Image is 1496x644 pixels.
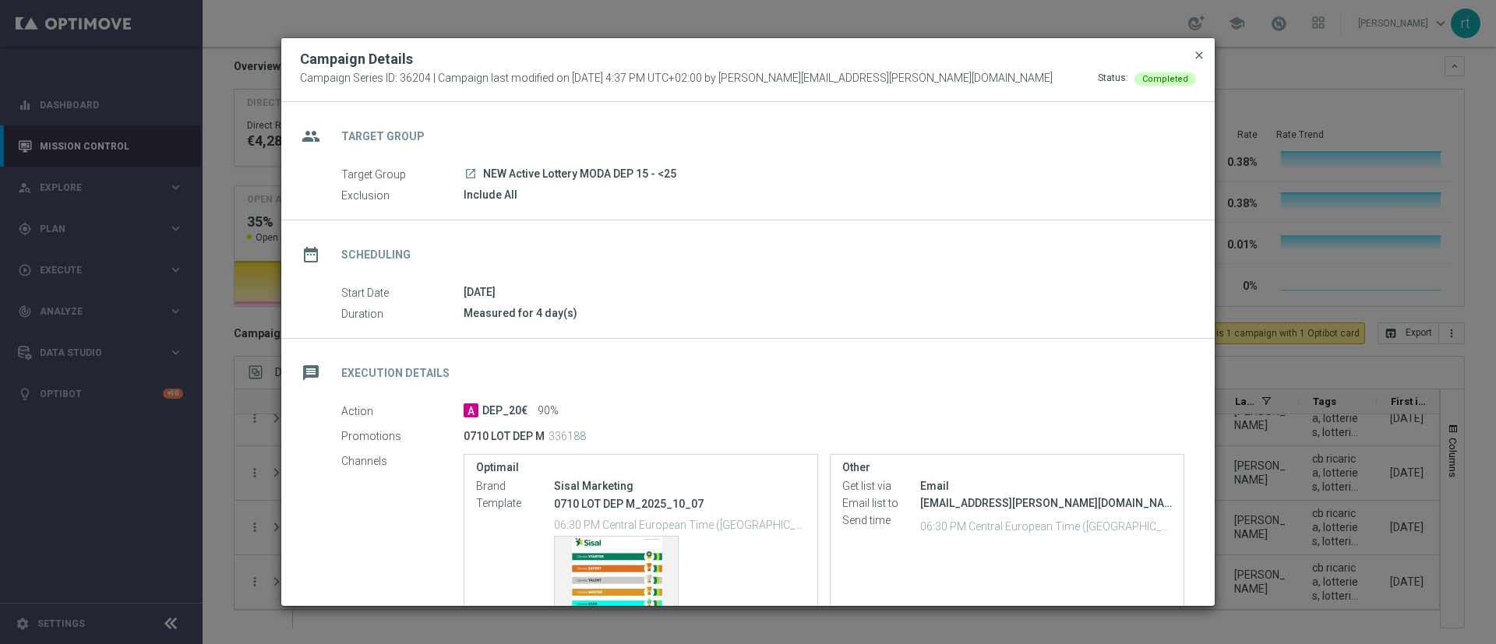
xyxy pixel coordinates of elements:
[297,122,325,150] i: group
[297,359,325,387] i: message
[842,480,920,494] label: Get list via
[483,167,676,181] span: NEW Active Lottery MODA DEP 15 - <25
[464,429,545,443] p: 0710 LOT DEP M
[482,404,527,418] span: DEP_20€
[464,284,1184,300] div: [DATE]
[464,167,478,181] a: launch
[554,516,806,532] p: 06:30 PM Central European Time ([GEOGRAPHIC_DATA]) (UTC +02:00)
[464,187,1184,202] div: Include All
[842,497,920,511] label: Email list to
[341,188,464,202] label: Exclusion
[341,129,425,144] h2: Target Group
[538,404,559,418] span: 90%
[842,514,920,528] label: Send time
[476,497,554,511] label: Template
[297,241,325,269] i: date_range
[920,478,1172,494] div: Email
[300,72,1053,86] span: Campaign Series ID: 36204 | Campaign last modified on [DATE] 4:37 PM UTC+02:00 by [PERSON_NAME][E...
[341,307,464,321] label: Duration
[341,454,464,468] label: Channels
[476,480,554,494] label: Brand
[1134,72,1196,84] colored-tag: Completed
[341,404,464,418] label: Action
[341,429,464,443] label: Promotions
[300,50,413,69] h2: Campaign Details
[920,518,1172,533] p: 06:30 PM Central European Time ([GEOGRAPHIC_DATA]) (UTC +02:00)
[920,495,1172,511] div: [EMAIL_ADDRESS][PERSON_NAME][DOMAIN_NAME]
[1142,74,1188,84] span: Completed
[476,461,806,474] label: Optimail
[341,286,464,300] label: Start Date
[464,403,478,417] span: A
[554,497,806,511] p: 0710 LOT DEP M_2025_10_07
[1193,49,1205,62] span: close
[1098,72,1128,86] div: Status:
[842,461,1172,474] label: Other
[549,429,586,443] p: 336188
[554,478,806,494] div: Sisal Marketing
[464,305,1184,321] div: Measured for 4 day(s)
[341,366,450,381] h2: Execution Details
[341,167,464,181] label: Target Group
[341,248,411,262] h2: Scheduling
[464,167,477,180] i: launch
